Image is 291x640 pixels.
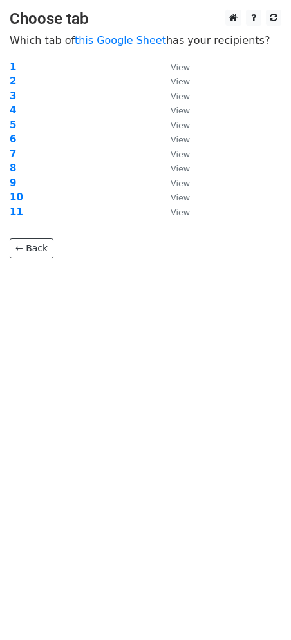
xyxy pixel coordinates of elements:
small: View [171,179,190,188]
a: View [158,133,190,145]
a: View [158,119,190,131]
a: View [158,177,190,189]
a: 4 [10,104,16,116]
small: View [171,63,190,72]
a: View [158,61,190,73]
a: ← Back [10,238,53,258]
a: 2 [10,75,16,87]
small: View [171,92,190,101]
a: 6 [10,133,16,145]
a: 7 [10,148,16,160]
small: View [171,150,190,159]
a: View [158,90,190,102]
small: View [171,77,190,86]
small: View [171,208,190,217]
a: this Google Sheet [75,34,166,46]
small: View [171,121,190,130]
small: View [171,164,190,173]
a: 11 [10,206,23,218]
a: View [158,206,190,218]
h3: Choose tab [10,10,281,28]
a: View [158,75,190,87]
small: View [171,106,190,115]
a: 3 [10,90,16,102]
a: View [158,191,190,203]
small: View [171,135,190,144]
a: View [158,162,190,174]
a: View [158,148,190,160]
a: 5 [10,119,16,131]
a: 8 [10,162,16,174]
a: 10 [10,191,23,203]
p: Which tab of has your recipients? [10,34,281,47]
a: 1 [10,61,16,73]
a: View [158,104,190,116]
a: 9 [10,177,16,189]
small: View [171,193,190,202]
